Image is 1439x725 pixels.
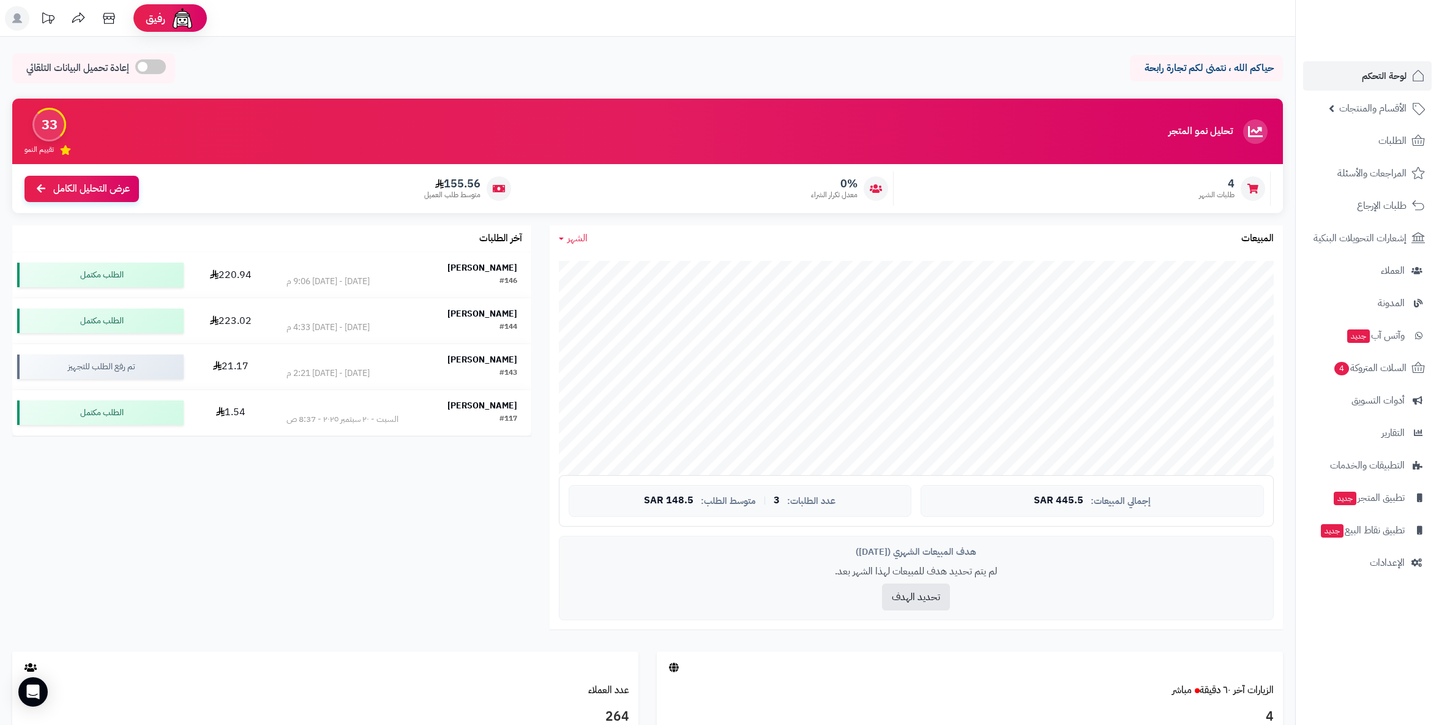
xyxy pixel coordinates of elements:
[1199,190,1235,200] span: طلبات الشهر
[1334,362,1349,375] span: 4
[146,11,165,26] span: رفيق
[701,496,756,506] span: متوسط الطلب:
[1351,392,1405,409] span: أدوات التسويق
[1303,321,1432,350] a: وآتس آبجديد
[17,355,184,379] div: تم رفع الطلب للتجهيز
[499,321,517,334] div: #144
[499,413,517,426] div: #117
[1334,492,1356,505] span: جديد
[1172,683,1274,697] a: الزيارات آخر ٦٠ دقيقةمباشر
[17,400,184,425] div: الطلب مكتمل
[189,390,272,435] td: 1.54
[1303,159,1432,188] a: المراجعات والأسئلة
[1339,100,1407,117] span: الأقسام والمنتجات
[1241,233,1274,244] h3: المبيعات
[286,413,398,426] div: السبت - ٢٠ سبتمبر ٢٠٢٥ - 8:37 ص
[1303,61,1432,91] a: لوحة التحكم
[1378,295,1405,312] span: المدونة
[1303,451,1432,480] a: التطبيقات والخدمات
[1346,327,1405,344] span: وآتس آب
[1303,288,1432,318] a: المدونة
[1091,496,1151,506] span: إجمالي المبيعات:
[447,399,517,412] strong: [PERSON_NAME]
[1347,329,1370,343] span: جديد
[1303,483,1432,513] a: تطبيق المتجرجديد
[286,276,370,288] div: [DATE] - [DATE] 9:06 م
[1172,683,1192,697] small: مباشر
[811,177,858,190] span: 0%
[447,353,517,366] strong: [PERSON_NAME]
[1314,230,1407,247] span: إشعارات التحويلات البنكية
[479,233,522,244] h3: آخر الطلبات
[1303,386,1432,415] a: أدوات التسويق
[1303,224,1432,253] a: إشعارات التحويلات البنكية
[499,276,517,288] div: #146
[499,367,517,380] div: #143
[569,565,1264,579] p: لم يتم تحديد هدف للمبيعات لهذا الشهر بعد.
[567,231,588,246] span: الشهر
[1320,522,1405,539] span: تطبيق نقاط البيع
[1199,177,1235,190] span: 4
[1381,424,1405,441] span: التقارير
[170,6,195,31] img: ai-face.png
[424,190,480,200] span: متوسط طلب العميل
[424,177,480,190] span: 155.56
[1337,165,1407,182] span: المراجعات والأسئلة
[774,495,780,506] span: 3
[644,495,693,506] span: 148.5 SAR
[24,176,139,202] a: عرض التحليل الكامل
[1303,353,1432,383] a: السلات المتروكة4
[32,6,63,34] a: تحديثات المنصة
[189,344,272,389] td: 21.17
[1381,262,1405,279] span: العملاء
[1139,61,1274,75] p: حياكم الله ، نتمنى لكم تجارة رابحة
[1378,132,1407,149] span: الطلبات
[1168,126,1233,137] h3: تحليل نمو المتجر
[1303,256,1432,285] a: العملاء
[559,231,588,246] a: الشهر
[763,496,766,505] span: |
[1303,516,1432,545] a: تطبيق نقاط البيعجديد
[17,263,184,287] div: الطلب مكتمل
[1303,191,1432,220] a: طلبات الإرجاع
[1330,457,1405,474] span: التطبيقات والخدمات
[1034,495,1083,506] span: 445.5 SAR
[1321,524,1344,538] span: جديد
[1333,359,1407,377] span: السلات المتروكة
[588,683,629,697] a: عدد العملاء
[569,546,1264,558] div: هدف المبيعات الشهري ([DATE])
[1370,554,1405,571] span: الإعدادات
[18,677,48,707] div: Open Intercom Messenger
[26,61,129,75] span: إعادة تحميل البيانات التلقائي
[53,182,130,196] span: عرض التحليل الكامل
[1362,67,1407,85] span: لوحة التحكم
[447,261,517,274] strong: [PERSON_NAME]
[286,367,370,380] div: [DATE] - [DATE] 2:21 م
[1332,489,1405,506] span: تطبيق المتجر
[447,307,517,320] strong: [PERSON_NAME]
[882,584,950,610] button: تحديد الهدف
[1303,418,1432,448] a: التقارير
[1357,197,1407,214] span: طلبات الإرجاع
[1303,548,1432,577] a: الإعدادات
[17,309,184,333] div: الطلب مكتمل
[189,252,272,298] td: 220.94
[1303,126,1432,156] a: الطلبات
[189,298,272,344] td: 223.02
[24,145,54,155] span: تقييم النمو
[811,190,858,200] span: معدل تكرار الشراء
[787,496,835,506] span: عدد الطلبات:
[286,321,370,334] div: [DATE] - [DATE] 4:33 م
